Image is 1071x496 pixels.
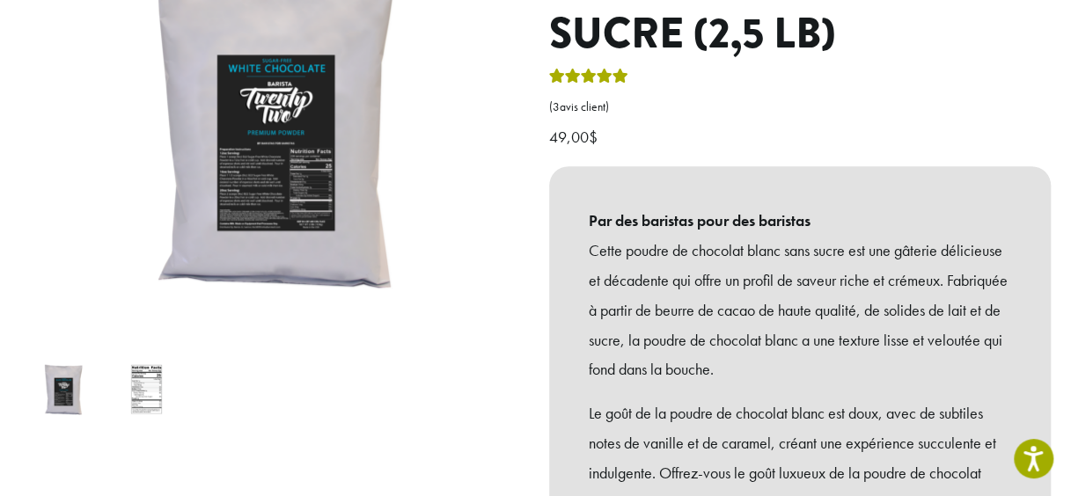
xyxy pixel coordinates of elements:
[553,99,609,114] font: avis client)
[549,98,1051,116] a: (3avis client)
[553,99,560,114] span: 3
[112,354,181,424] img: Barista 22 Poudre de chocolat blanc sans sucre (2,5 lb) - Image 2
[589,206,1011,236] b: Par des baristas pour des baristas
[549,66,628,92] div: Noté 5.00 sur 5
[28,354,98,424] img: Barista 22 Poudre de chocolat blanc sans sucre
[589,127,598,147] span: $
[589,236,1011,384] p: Cette poudre de chocolat blanc sans sucre est une gâterie délicieuse et décadente qui offre un pr...
[549,127,602,147] bdi: 49,00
